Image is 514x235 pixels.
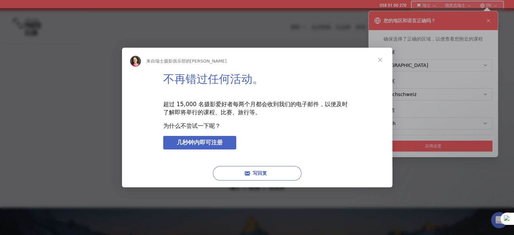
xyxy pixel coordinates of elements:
button: 写回复 [213,166,301,181]
font: 写回复 [253,170,267,176]
font: 来自瑞士摄影俱乐部的 [146,58,190,64]
font: 不再错过任何活动。 [163,72,264,86]
font: 为什么不尝试一下呢？ [163,122,221,129]
font: [PERSON_NAME] [190,58,227,64]
font: 超过 15,000 名摄影爱好者每两个月都会收到我们的电子邮件，以便及时了解即将举行的课程、比赛、旅行等。 [163,101,348,116]
img: Joan 的个人资料图片 [130,56,141,67]
span: 关闭 [368,48,392,72]
font: 几秒钟内即可注册 [177,139,223,146]
a: 几秒钟内即可注册 [163,136,236,149]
